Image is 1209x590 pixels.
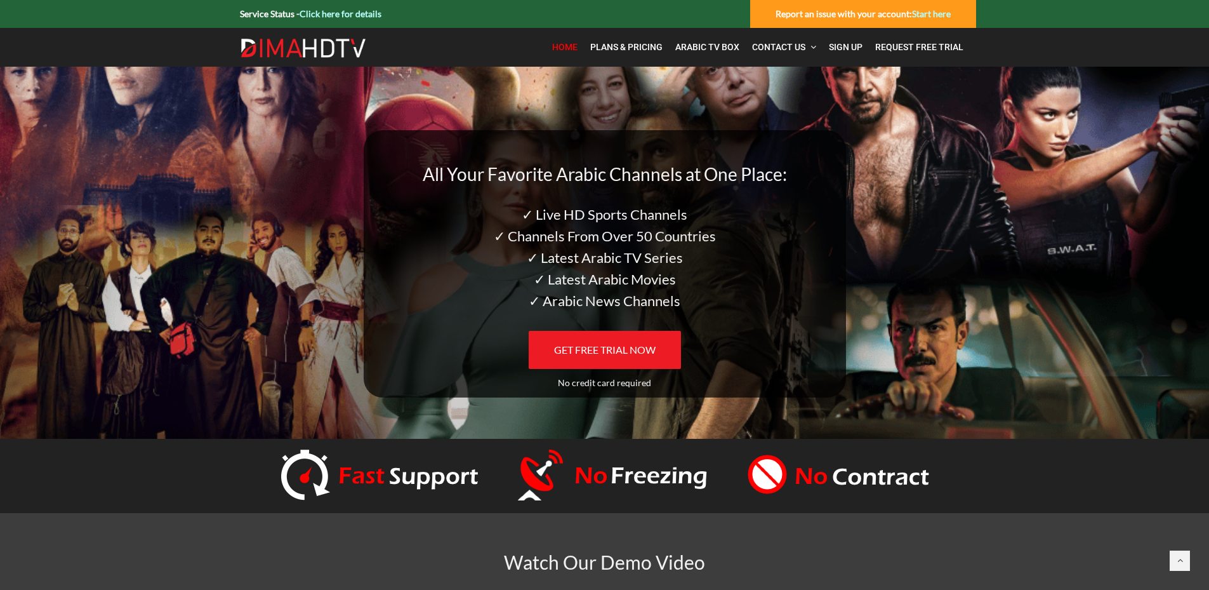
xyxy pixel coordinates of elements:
span: ✓ Latest Arabic Movies [534,271,676,288]
a: Back to top [1170,551,1190,571]
a: GET FREE TRIAL NOW [529,331,681,369]
span: Plans & Pricing [590,42,663,52]
a: Arabic TV Box [669,34,746,60]
span: ✓ Channels From Over 50 Countries [494,227,716,245]
span: ✓ Live HD Sports Channels [522,206,687,223]
span: Watch Our Demo Video [504,551,705,573]
span: ✓ Arabic News Channels [529,292,680,309]
span: All Your Favorite Arabic Channels at One Place: [423,163,787,185]
span: GET FREE TRIAL NOW [554,344,656,356]
a: Click here for details [300,8,381,19]
span: No credit card required [558,377,651,388]
strong: Report an issue with your account: [776,8,951,19]
span: Home [552,42,578,52]
strong: Service Status - [240,8,381,19]
span: Contact Us [752,42,805,52]
a: Home [546,34,584,60]
a: Plans & Pricing [584,34,669,60]
span: Sign Up [829,42,862,52]
span: Arabic TV Box [675,42,739,52]
span: ✓ Latest Arabic TV Series [527,249,683,266]
a: Start here [912,8,951,19]
a: Request Free Trial [869,34,970,60]
span: Request Free Trial [875,42,963,52]
a: Contact Us [746,34,823,60]
img: Dima HDTV [240,38,367,58]
a: Sign Up [823,34,869,60]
